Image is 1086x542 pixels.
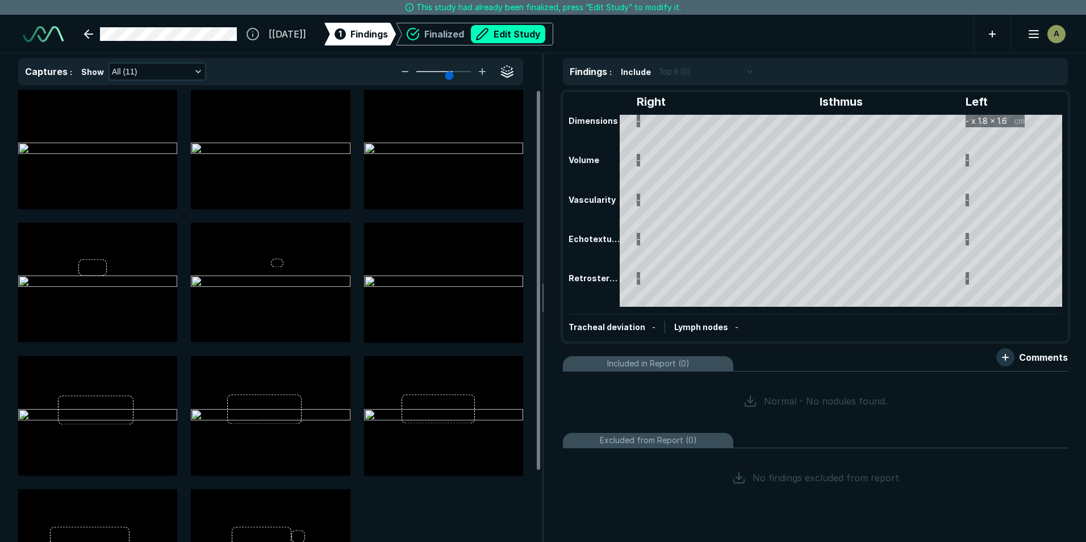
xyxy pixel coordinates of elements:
a: See-Mode Logo [18,22,68,47]
span: Findings [350,27,388,41]
span: Include [621,66,651,78]
span: Top 6 (0) [659,65,690,78]
span: - [735,322,738,332]
span: 1 [339,28,342,40]
div: FinalizedEdit Study [396,23,553,45]
img: 2d92fd0c-66b8-4673-ab99-fcdcf485c528 [364,143,523,156]
span: - [652,322,655,332]
span: Excluded from Report (0) [600,434,697,447]
img: c263810e-d58d-46d1-987c-4604cbcfa928 [18,409,177,423]
img: 06a305cf-1cbb-46a3-8a75-2b6ba33dc10e [191,143,350,156]
img: 6150beed-b4b3-481e-b836-572a08cedc91 [18,143,177,156]
img: dede61a5-319e-4f51-bf07-4f8ca12235c7 [18,276,177,289]
div: Finalized [424,25,545,43]
img: 2c13ba6a-ee04-4907-a338-25c230431836 [364,409,523,423]
span: This study had already been finalized, press “Edit Study” to modify it. [416,1,681,14]
span: Lymph nodes [674,322,728,332]
button: avatar-name [1020,23,1068,45]
span: All (11) [112,65,137,78]
span: : [70,67,72,77]
span: Comments [1019,351,1068,364]
img: See-Mode Logo [23,26,64,42]
span: Tracheal deviation [569,322,645,332]
span: Findings [570,66,607,77]
span: : [609,67,612,77]
button: Edit Study [471,25,545,43]
div: 1Findings [324,23,396,45]
div: avatar-name [1047,25,1066,43]
img: 4b83a32a-3f6a-4e8e-8721-43886c160752 [364,276,523,289]
span: No findings excluded from report [753,471,899,485]
span: Included in Report (0) [607,357,690,370]
img: 8d2a2efb-78ca-4103-83df-4957a25db6a0 [191,409,350,423]
li: Excluded from Report (0)No findings excluded from report [563,433,1068,503]
span: [[DATE]] [269,27,306,41]
span: A [1054,28,1059,40]
span: Captures [25,66,68,77]
img: f0656071-a051-474b-80ea-c7dff4fe994d [191,276,350,289]
span: Show [81,66,104,78]
span: Normal - No nodules found. [764,394,887,408]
